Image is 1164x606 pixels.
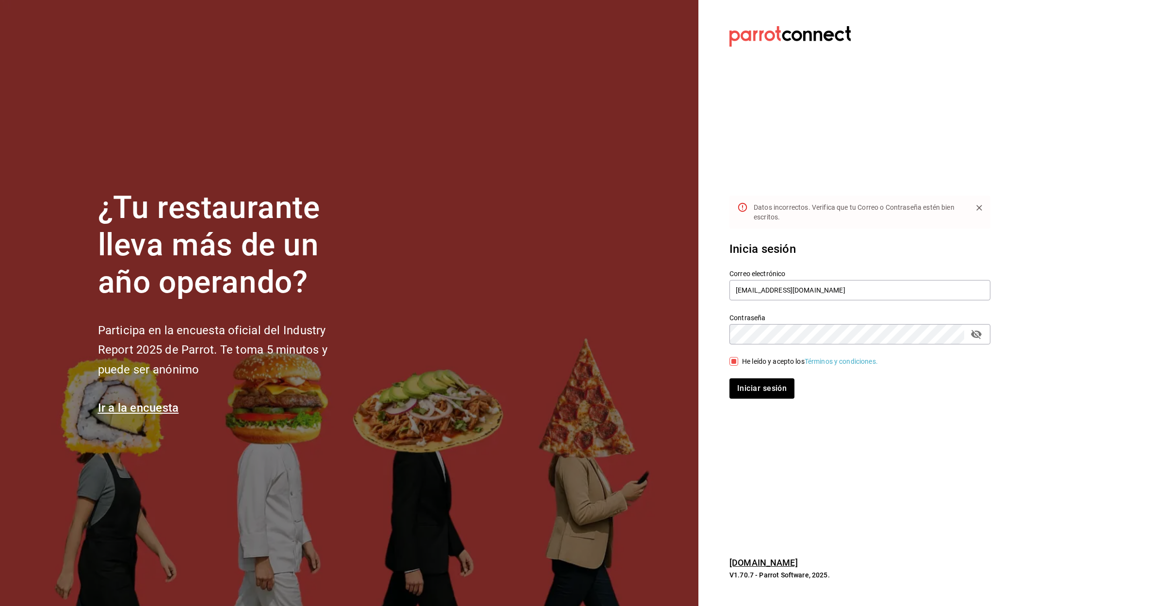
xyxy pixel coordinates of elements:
div: Datos incorrectos. Verifica que tu Correo o Contraseña estén bien escritos. [754,199,964,226]
a: [DOMAIN_NAME] [729,558,798,568]
h1: ¿Tu restaurante lleva más de un año operando? [98,189,360,301]
h2: Participa en la encuesta oficial del Industry Report 2025 de Parrot. Te toma 5 minutos y puede se... [98,321,360,380]
h3: Inicia sesión [729,240,990,258]
p: V1.70.7 - Parrot Software, 2025. [729,570,990,580]
a: Términos y condiciones. [805,357,878,365]
label: Correo electrónico [729,270,990,277]
input: Ingresa tu correo electrónico [729,280,990,300]
label: Contraseña [729,314,990,321]
button: Iniciar sesión [729,378,794,399]
div: He leído y acepto los [742,357,878,367]
button: Close [972,201,986,215]
button: passwordField [968,326,985,342]
a: Ir a la encuesta [98,401,179,415]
